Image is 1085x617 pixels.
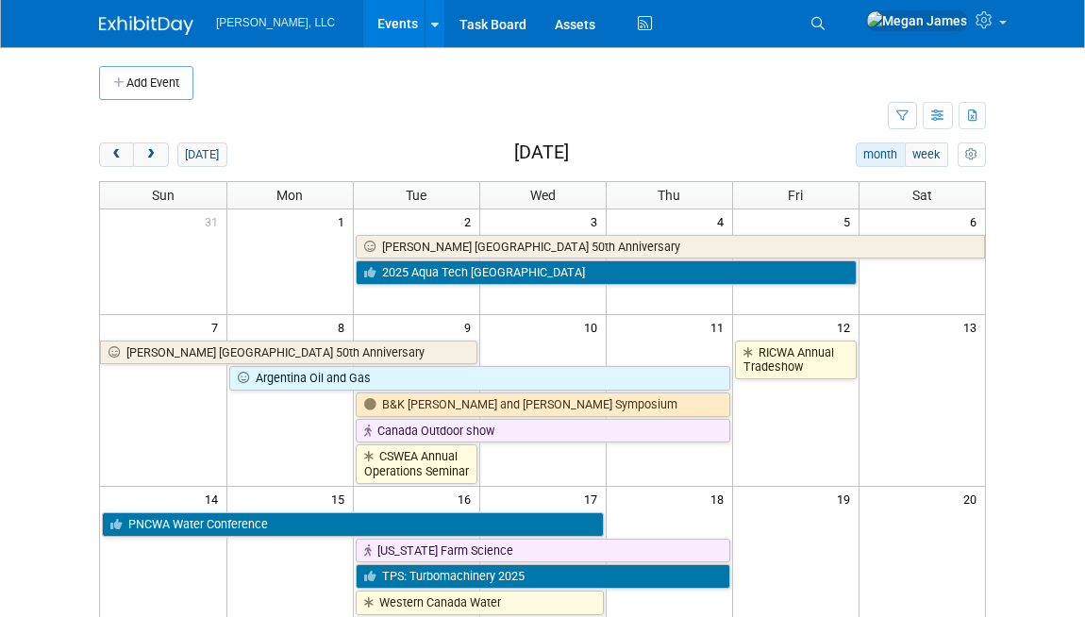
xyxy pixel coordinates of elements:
[866,10,968,31] img: Megan James
[856,142,906,167] button: month
[582,487,606,510] span: 17
[842,209,859,233] span: 5
[99,142,134,167] button: prev
[356,392,730,417] a: B&K [PERSON_NAME] and [PERSON_NAME] Symposium
[209,315,226,339] span: 7
[582,315,606,339] span: 10
[329,487,353,510] span: 15
[912,188,932,203] span: Sat
[968,209,985,233] span: 6
[462,315,479,339] span: 9
[356,235,986,259] a: [PERSON_NAME] [GEOGRAPHIC_DATA] 50th Anniversary
[99,16,193,35] img: ExhibitDay
[229,366,730,391] a: Argentina Oil and Gas
[216,16,335,29] span: [PERSON_NAME], LLC
[100,341,477,365] a: [PERSON_NAME] [GEOGRAPHIC_DATA] 50th Anniversary
[709,487,732,510] span: 18
[177,142,227,167] button: [DATE]
[336,315,353,339] span: 8
[203,209,226,233] span: 31
[356,539,730,563] a: [US_STATE] Farm Science
[788,188,803,203] span: Fri
[709,315,732,339] span: 11
[958,142,986,167] button: myCustomButton
[835,487,859,510] span: 19
[961,315,985,339] span: 13
[514,142,569,163] h2: [DATE]
[152,188,175,203] span: Sun
[456,487,479,510] span: 16
[356,591,604,615] a: Western Canada Water
[715,209,732,233] span: 4
[336,209,353,233] span: 1
[965,149,977,161] i: Personalize Calendar
[462,209,479,233] span: 2
[133,142,168,167] button: next
[203,487,226,510] span: 14
[356,260,857,285] a: 2025 Aqua Tech [GEOGRAPHIC_DATA]
[835,315,859,339] span: 12
[961,487,985,510] span: 20
[406,188,426,203] span: Tue
[530,188,556,203] span: Wed
[356,419,730,443] a: Canada Outdoor show
[589,209,606,233] span: 3
[905,142,948,167] button: week
[99,66,193,100] button: Add Event
[735,341,857,379] a: RICWA Annual Tradeshow
[356,564,730,589] a: TPS: Turbomachinery 2025
[356,444,477,483] a: CSWEA Annual Operations Seminar
[102,512,604,537] a: PNCWA Water Conference
[276,188,303,203] span: Mon
[658,188,680,203] span: Thu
